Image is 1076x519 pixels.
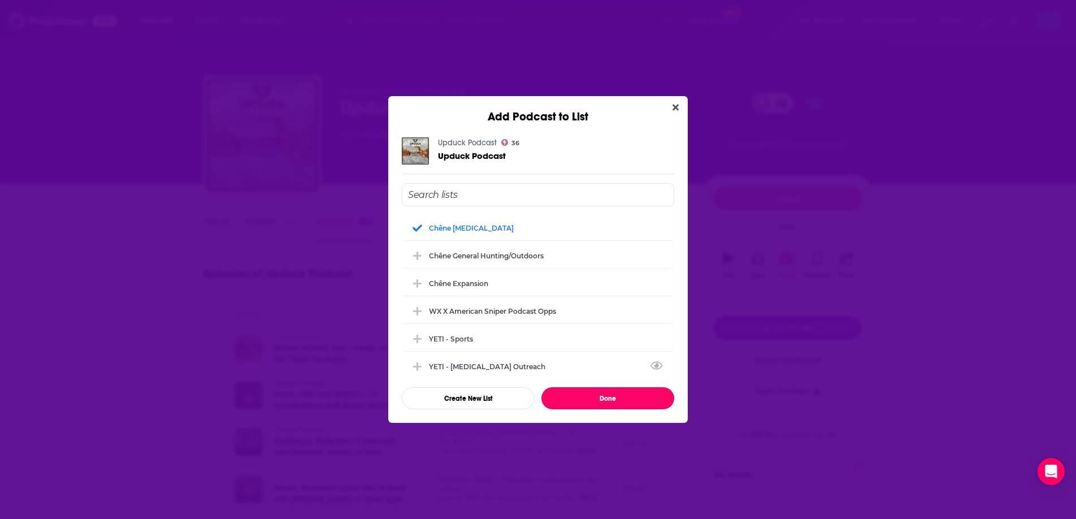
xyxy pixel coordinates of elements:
div: Chêne General Hunting/Outdoors [429,252,544,260]
span: Upduck Podcast [438,150,506,161]
div: YETI - Sports [402,326,674,351]
div: YETI - Sports [429,335,473,343]
a: 36 [501,139,519,146]
img: Upduck Podcast [402,137,429,165]
button: Close [668,101,683,115]
div: Chêne [MEDICAL_DATA] [429,224,514,232]
div: Chêne Expansion [402,271,674,296]
button: Create New List [402,387,535,409]
div: WX x American Sniper Podcast Opps [429,307,556,315]
button: Done [541,387,674,409]
div: Chêne Endemic [402,215,674,240]
div: WX x American Sniper Podcast Opps [402,299,674,323]
div: Chêne General Hunting/Outdoors [402,243,674,268]
a: Upduck Podcast [438,138,497,148]
div: Add Podcast To List [402,183,674,409]
div: Chêne Expansion [429,279,488,288]
button: View Link [545,369,552,370]
div: Add Podcast to List [388,96,688,124]
input: Search lists [402,183,674,206]
div: YETI - [MEDICAL_DATA] Outreach [429,362,552,371]
div: Open Intercom Messenger [1038,458,1065,485]
div: YETI - Endemic Outreach [402,354,674,379]
span: 36 [511,141,519,146]
a: Upduck Podcast [438,151,506,161]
